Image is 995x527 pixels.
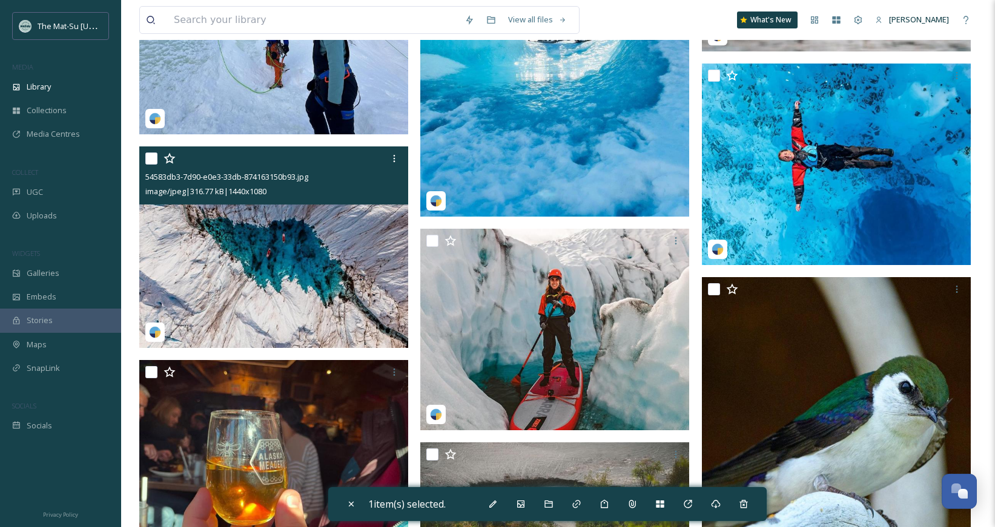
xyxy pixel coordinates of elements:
span: SOCIALS [12,401,36,410]
img: 54583db3-7d90-e0e3-33db-874163150b93.jpg [139,146,408,348]
span: Socials [27,420,52,431]
span: Uploads [27,210,57,221]
span: COLLECT [12,168,38,177]
span: Privacy Policy [43,511,78,519]
span: 54583db3-7d90-e0e3-33db-874163150b93.jpg [145,171,308,182]
img: snapsea-logo.png [712,243,724,255]
span: Galleries [27,267,59,279]
img: snapsea-logo.png [149,326,161,338]
img: snapsea-logo.png [149,113,161,125]
a: [PERSON_NAME] [869,8,955,31]
span: WIDGETS [12,249,40,258]
span: 1 item(s) selected. [368,497,446,511]
span: MEDIA [12,62,33,71]
span: UGC [27,186,43,198]
img: Social_thumbnail.png [19,20,31,32]
a: Privacy Policy [43,506,78,521]
span: Media Centres [27,128,80,140]
span: The Mat-Su [US_STATE] [38,20,122,31]
a: What's New [737,11,798,28]
button: Open Chat [942,474,977,509]
img: 4fbe594c-b0c0-c672-2a5c-aa6500f5db99.jpg [420,229,689,430]
a: View all files [502,8,573,31]
span: Library [27,81,51,93]
img: 57bd575c-750a-0d0a-79eb-304763325516.jpg [702,64,971,265]
img: snapsea-logo.png [430,408,442,421]
input: Search your library [168,7,458,33]
span: SnapLink [27,362,60,374]
span: [PERSON_NAME] [889,14,949,25]
span: Embeds [27,291,56,303]
img: snapsea-logo.png [430,195,442,207]
span: image/jpeg | 316.77 kB | 1440 x 1080 [145,186,266,197]
span: Maps [27,339,47,350]
span: Collections [27,105,67,116]
span: Stories [27,315,53,326]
